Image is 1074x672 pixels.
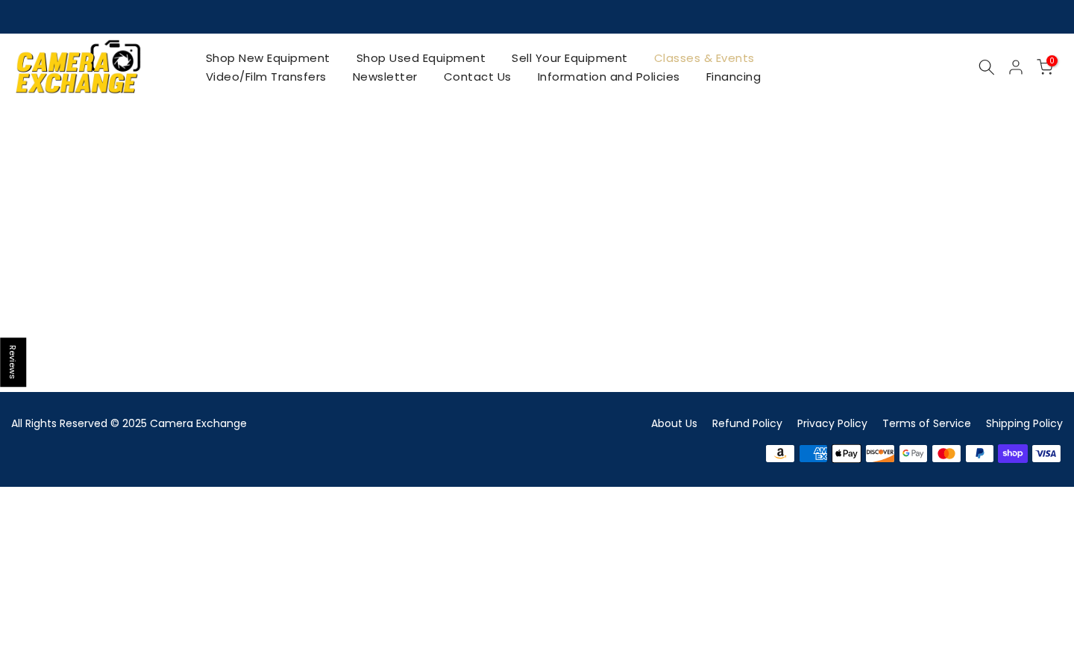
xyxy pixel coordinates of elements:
[339,67,430,86] a: Newsletter
[1037,59,1053,75] a: 0
[1029,442,1063,464] img: visa
[930,442,964,464] img: master
[996,442,1030,464] img: shopify pay
[1046,55,1058,66] span: 0
[641,49,767,67] a: Classes & Events
[192,67,339,86] a: Video/Film Transfers
[896,442,930,464] img: google pay
[651,416,697,431] a: About Us
[693,67,774,86] a: Financing
[11,414,526,433] div: All Rights Reserved © 2025 Camera Exchange
[343,49,499,67] a: Shop Used Equipment
[499,49,641,67] a: Sell Your Equipment
[764,442,797,464] img: amazon payments
[797,442,830,464] img: american express
[797,416,867,431] a: Privacy Policy
[864,442,897,464] img: discover
[882,416,971,431] a: Terms of Service
[963,442,996,464] img: paypal
[986,416,1063,431] a: Shipping Policy
[712,416,782,431] a: Refund Policy
[192,49,343,67] a: Shop New Equipment
[524,67,693,86] a: Information and Policies
[830,442,864,464] img: apple pay
[430,67,524,86] a: Contact Us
